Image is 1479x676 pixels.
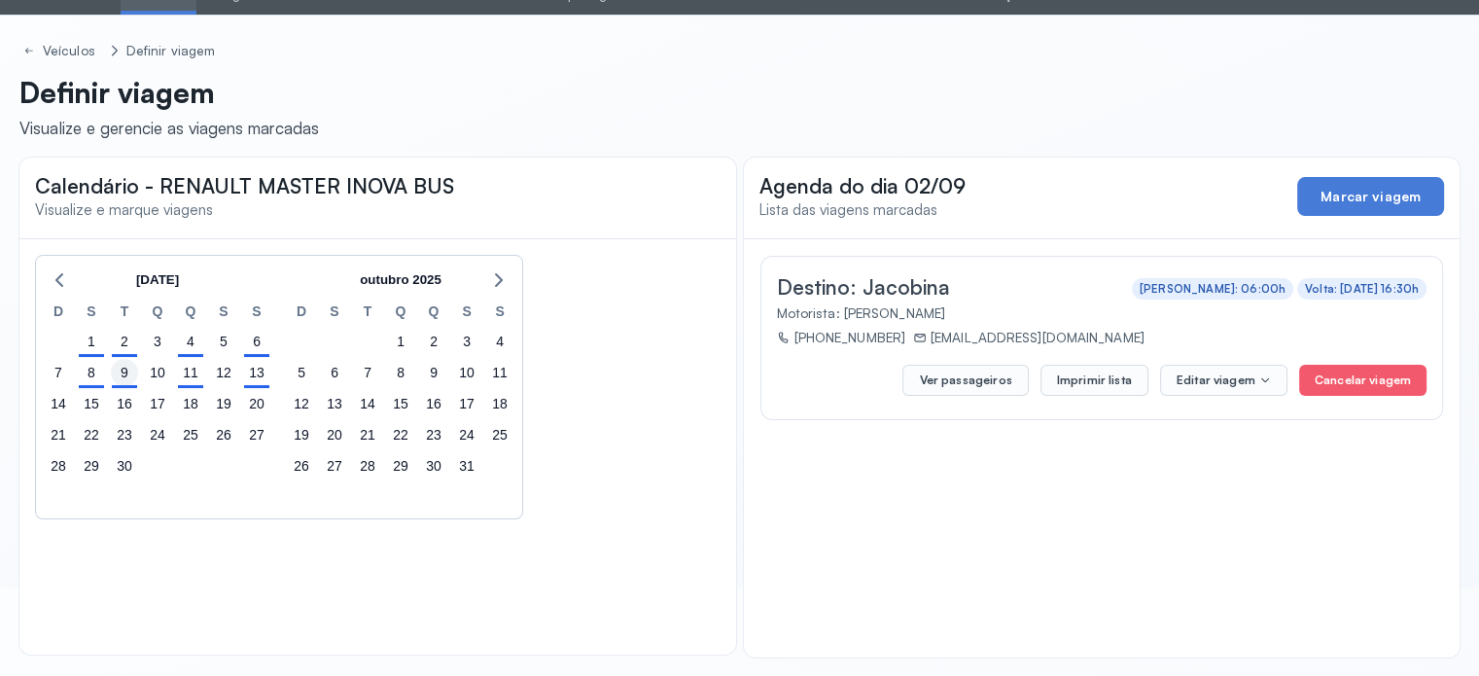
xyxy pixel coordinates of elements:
a: Definir viagem [123,39,219,63]
div: Visualize e gerencie as viagens marcadas [19,118,319,138]
div: T [351,301,384,326]
div: sábado, 25 de out. de 2025 [486,421,513,448]
div: Q [417,301,450,326]
div: domingo, 12 de out. de 2025 [288,390,315,417]
div: quarta-feira, 1 de out. de 2025 [387,328,414,355]
div: D [285,301,318,326]
div: terça-feira, 16 de set. de 2025 [111,390,138,417]
div: Q [141,301,174,326]
div: quarta-feira, 3 de set. de 2025 [144,328,171,355]
button: Marcar viagem [1297,177,1444,216]
button: Imprimir lista [1040,365,1148,396]
div: quinta-feira, 30 de out. de 2025 [420,452,447,480]
div: Motorista: [PERSON_NAME] [777,304,1420,321]
div: Definir viagem [126,43,215,59]
div: domingo, 5 de out. de 2025 [288,359,315,386]
div: T [108,301,141,326]
span: Lista das viagens marcadas [759,200,937,219]
div: terça-feira, 28 de out. de 2025 [354,452,381,480]
div: sábado, 27 de set. de 2025 [243,421,270,448]
div: domingo, 28 de set. de 2025 [45,452,72,480]
div: quarta-feira, 17 de set. de 2025 [144,390,171,417]
div: segunda-feira, 15 de set. de 2025 [78,390,105,417]
div: quinta-feira, 25 de set. de 2025 [177,421,204,448]
div: sábado, 18 de out. de 2025 [486,390,513,417]
div: domingo, 21 de set. de 2025 [45,421,72,448]
div: sábado, 13 de set. de 2025 [243,359,270,386]
span: Visualize e marque viagens [35,200,213,219]
div: domingo, 26 de out. de 2025 [288,452,315,480]
div: segunda-feira, 1 de set. de 2025 [78,328,105,355]
div: terça-feira, 23 de set. de 2025 [111,421,138,448]
button: Editar viagem [1160,365,1287,396]
span: Calendário - RENAULT MASTER INOVA BUS [35,173,454,198]
div: Q [174,301,207,326]
div: S [207,301,240,326]
div: sexta-feira, 3 de out. de 2025 [453,328,480,355]
div: domingo, 7 de set. de 2025 [45,359,72,386]
div: terça-feira, 14 de out. de 2025 [354,390,381,417]
button: [DATE] [128,266,187,295]
span: [DATE] [136,266,179,295]
div: quarta-feira, 10 de set. de 2025 [144,359,171,386]
div: sexta-feira, 19 de set. de 2025 [210,390,237,417]
div: terça-feira, 30 de set. de 2025 [111,452,138,480]
div: sábado, 6 de set. de 2025 [243,328,270,355]
button: Ver passageiros [902,365,1028,396]
span: Editar viagem [1177,373,1255,388]
div: sexta-feira, 17 de out. de 2025 [453,390,480,417]
div: sexta-feira, 26 de set. de 2025 [210,421,237,448]
div: quarta-feira, 8 de out. de 2025 [387,359,414,386]
div: quinta-feira, 16 de out. de 2025 [420,390,447,417]
div: S [75,301,108,326]
div: segunda-feira, 20 de out. de 2025 [321,421,348,448]
div: segunda-feira, 13 de out. de 2025 [321,390,348,417]
div: quarta-feira, 22 de out. de 2025 [387,421,414,448]
div: domingo, 19 de out. de 2025 [288,421,315,448]
div: sexta-feira, 10 de out. de 2025 [453,359,480,386]
div: sexta-feira, 31 de out. de 2025 [453,452,480,480]
span: Destino: Jacobina [777,274,950,300]
div: [PHONE_NUMBER] [777,329,905,345]
div: sexta-feira, 12 de set. de 2025 [210,359,237,386]
div: [PERSON_NAME]: 06:00h [1140,282,1285,296]
span: outubro 2025 [360,266,441,295]
div: sábado, 20 de set. de 2025 [243,390,270,417]
div: sábado, 11 de out. de 2025 [486,359,513,386]
div: S [483,301,516,326]
span: Agenda do dia 02/09 [759,173,966,198]
div: [EMAIL_ADDRESS][DOMAIN_NAME] [913,329,1144,345]
div: segunda-feira, 29 de set. de 2025 [78,452,105,480]
div: sexta-feira, 5 de set. de 2025 [210,328,237,355]
div: quinta-feira, 2 de out. de 2025 [420,328,447,355]
div: sexta-feira, 24 de out. de 2025 [453,421,480,448]
div: segunda-feira, 6 de out. de 2025 [321,359,348,386]
div: Q [384,301,417,326]
div: quarta-feira, 24 de set. de 2025 [144,421,171,448]
button: outubro 2025 [352,266,449,295]
div: quarta-feira, 29 de out. de 2025 [387,452,414,480]
div: terça-feira, 21 de out. de 2025 [354,421,381,448]
div: D [42,301,75,326]
div: terça-feira, 2 de set. de 2025 [111,328,138,355]
p: Definir viagem [19,75,319,110]
div: quinta-feira, 18 de set. de 2025 [177,390,204,417]
button: Cancelar viagem [1299,365,1426,396]
div: quarta-feira, 15 de out. de 2025 [387,390,414,417]
div: segunda-feira, 22 de set. de 2025 [78,421,105,448]
div: sábado, 4 de out. de 2025 [486,328,513,355]
div: quinta-feira, 9 de out. de 2025 [420,359,447,386]
div: quinta-feira, 11 de set. de 2025 [177,359,204,386]
div: quinta-feira, 4 de set. de 2025 [177,328,204,355]
div: segunda-feira, 27 de out. de 2025 [321,452,348,480]
a: Veículos [19,39,103,63]
div: terça-feira, 7 de out. de 2025 [354,359,381,386]
div: Volta: [DATE] 16:30h [1305,282,1419,296]
div: segunda-feira, 8 de set. de 2025 [78,359,105,386]
div: quinta-feira, 23 de out. de 2025 [420,421,447,448]
div: S [318,301,351,326]
div: terça-feira, 9 de set. de 2025 [111,359,138,386]
div: Veículos [43,43,99,59]
div: S [450,301,483,326]
div: S [240,301,273,326]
